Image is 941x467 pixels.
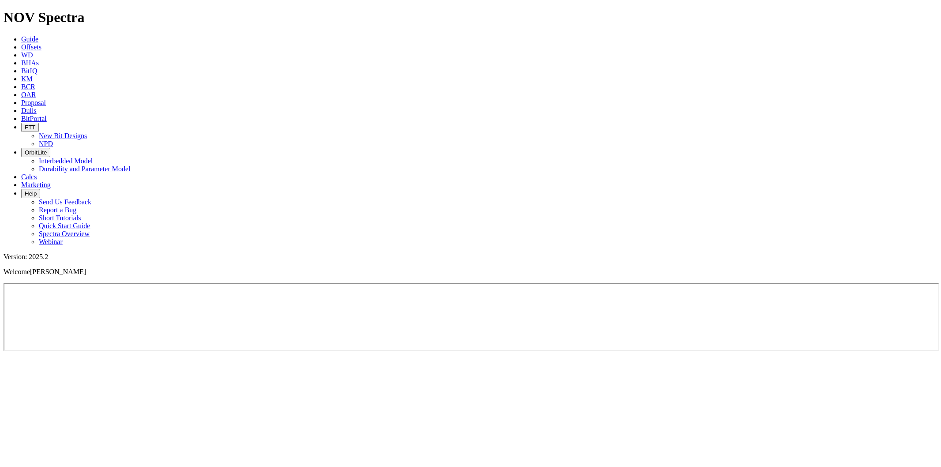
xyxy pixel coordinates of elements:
p: Welcome [4,268,937,276]
a: Proposal [21,99,46,106]
button: OrbitLite [21,148,50,157]
a: BitIQ [21,67,37,75]
a: Marketing [21,181,51,188]
a: Calcs [21,173,37,181]
a: WD [21,51,33,59]
a: New Bit Designs [39,132,87,139]
button: Help [21,189,40,198]
a: Webinar [39,238,63,245]
a: BitPortal [21,115,47,122]
button: FTT [21,123,39,132]
a: Spectra Overview [39,230,90,237]
span: [PERSON_NAME] [30,268,86,275]
a: Short Tutorials [39,214,81,222]
a: Send Us Feedback [39,198,91,206]
span: Help [25,190,37,197]
a: NPD [39,140,53,147]
a: BCR [21,83,35,90]
a: Durability and Parameter Model [39,165,131,173]
a: BHAs [21,59,39,67]
a: Dulls [21,107,37,114]
a: Guide [21,35,38,43]
a: KM [21,75,33,83]
a: Quick Start Guide [39,222,90,230]
a: OAR [21,91,36,98]
h1: NOV Spectra [4,9,937,26]
a: Report a Bug [39,206,76,214]
a: Interbedded Model [39,157,93,165]
div: Version: 2025.2 [4,253,937,261]
span: FTT [25,124,35,131]
span: OrbitLite [25,149,47,156]
a: Offsets [21,43,41,51]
